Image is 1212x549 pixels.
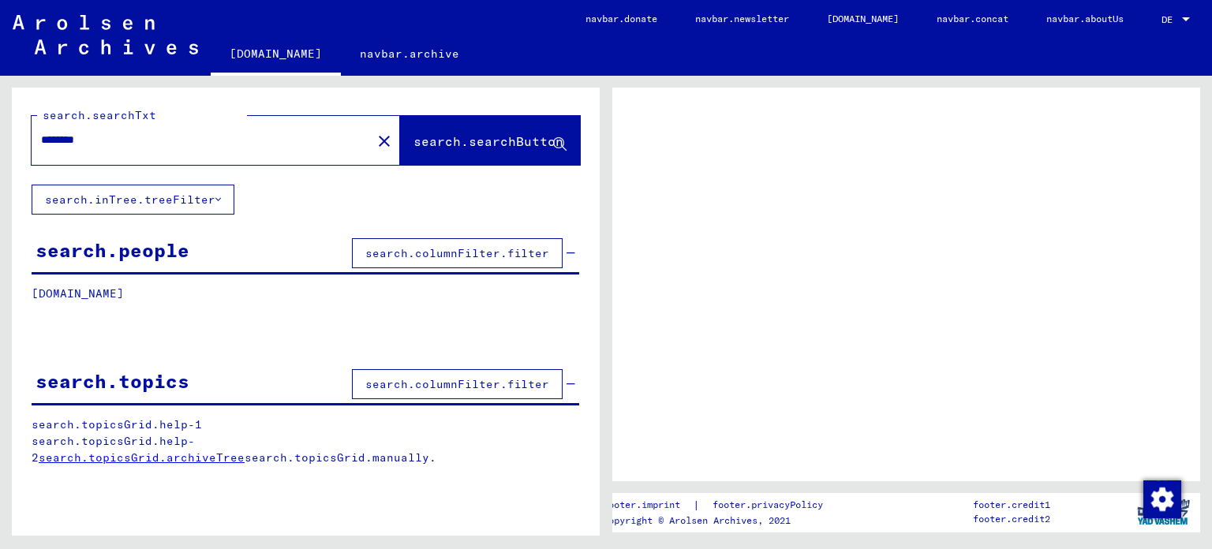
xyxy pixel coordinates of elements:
div: search.people [36,236,189,264]
a: footer.imprint [603,497,693,514]
a: navbar.archive [341,35,478,73]
p: footer.credit2 [973,512,1050,526]
a: [DOMAIN_NAME] [211,35,341,76]
p: [DOMAIN_NAME] [32,286,579,302]
mat-label: search.searchTxt [43,108,156,122]
img: Arolsen_neg.svg [13,15,198,54]
span: search.columnFilter.filter [365,377,549,391]
span: search.searchButton [413,133,563,149]
button: search.columnFilter.filter [352,369,563,399]
div: | [603,497,842,514]
p: footer.credit1 [973,498,1050,512]
p: Copyright © Arolsen Archives, 2021 [603,514,842,528]
img: Zustimmung ändern [1143,480,1181,518]
img: yv_logo.png [1134,492,1193,532]
button: Clear [368,125,400,156]
a: search.topicsGrid.archiveTree [39,450,245,465]
button: search.inTree.treeFilter [32,185,234,215]
a: footer.privacyPolicy [700,497,842,514]
mat-icon: close [375,132,394,151]
button: search.columnFilter.filter [352,238,563,268]
span: DE [1161,14,1179,25]
div: search.topics [36,367,189,395]
span: search.columnFilter.filter [365,246,549,260]
p: search.topicsGrid.help-1 search.topicsGrid.help-2 search.topicsGrid.manually. [32,416,580,466]
button: search.searchButton [400,116,580,165]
